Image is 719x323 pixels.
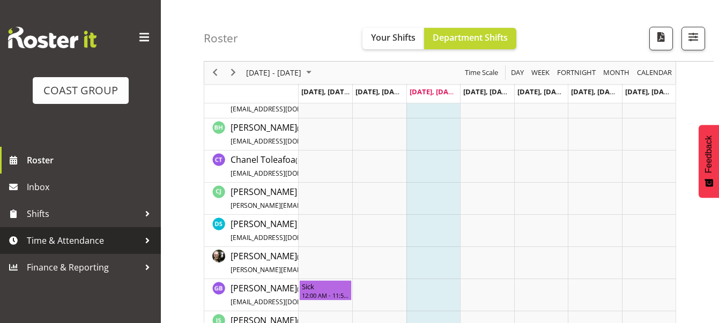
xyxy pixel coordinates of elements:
td: Darren Shiu Lun Lau resource [204,215,299,247]
span: Day [510,66,525,80]
span: [DATE] - [DATE] [245,66,302,80]
span: [PERSON_NAME] [231,186,431,211]
div: Sick [302,281,349,291]
button: Time Scale [463,66,500,80]
button: Filter Shifts [681,27,705,50]
span: [EMAIL_ADDRESS][DOMAIN_NAME] [231,104,337,114]
button: Your Shifts [362,28,424,49]
button: Department Shifts [424,28,516,49]
div: COAST GROUP [43,82,118,99]
td: Chanel Toleafoa resource [204,151,299,183]
span: [DATE], [DATE] [517,87,566,96]
span: [DATE], [DATE] [463,87,512,96]
a: [PERSON_NAME](CH 40)[EMAIL_ADDRESS][DOMAIN_NAME] [231,121,380,147]
a: [PERSON_NAME] [PERSON_NAME][EMAIL_ADDRESS][DOMAIN_NAME] [231,217,402,243]
div: August 18 - 24, 2025 [242,62,318,84]
span: Your Shifts [371,32,416,43]
span: [DATE], [DATE] [410,87,458,96]
span: ( CH 40) [297,124,333,133]
span: [EMAIL_ADDRESS][DOMAIN_NAME] [231,297,337,306]
span: Fortnight [556,66,597,80]
td: Dayle Eathorne resource [204,247,299,279]
span: Time Scale [464,66,499,80]
button: Download a PDF of the roster according to the set date range. [649,27,673,50]
span: [EMAIL_ADDRESS][DOMAIN_NAME] [231,169,337,178]
span: Month [602,66,631,80]
a: [PERSON_NAME][PERSON_NAME][EMAIL_ADDRESS][DOMAIN_NAME] [231,185,431,211]
div: next period [224,62,242,84]
span: Feedback [704,136,714,173]
img: Rosterit website logo [8,27,97,48]
a: [PERSON_NAME](CH 40)[PERSON_NAME][EMAIL_ADDRESS][DOMAIN_NAME] [231,250,427,275]
span: ( CH 40) [297,252,333,261]
span: calendar [636,66,673,80]
span: Roster [27,152,155,168]
span: [PERSON_NAME] [231,282,384,307]
td: Craig Jenkins resource [204,183,299,215]
button: Next [226,66,241,80]
h4: Roster [204,32,238,44]
span: Chanel Toleafoa [231,154,380,178]
span: [PERSON_NAME] [PERSON_NAME] [231,218,402,243]
button: Timeline Week [530,66,552,80]
button: Timeline Month [602,66,632,80]
span: RH 0 [298,156,312,165]
span: [EMAIL_ADDRESS][DOMAIN_NAME] [231,137,337,146]
span: [PERSON_NAME] [231,122,380,146]
span: [EMAIL_ADDRESS][DOMAIN_NAME] [231,233,337,242]
button: Feedback - Show survey [699,125,719,198]
a: Chanel Toleafoa(RH 0CH 40)[EMAIL_ADDRESS][DOMAIN_NAME] [231,153,380,179]
span: ( CH 40) [295,156,332,165]
button: Fortnight [555,66,598,80]
span: ( CH 40) [297,284,333,294]
span: [DATE], [DATE] [301,87,350,96]
span: [DATE], [DATE] [355,87,404,96]
span: [PERSON_NAME] [231,250,427,275]
td: Bryan Humprhries resource [204,118,299,151]
span: Finance & Reporting [27,259,139,275]
span: [DATE], [DATE] [625,87,674,96]
div: Gene Burton"s event - Sick Begin From Monday, August 18, 2025 at 12:00:00 AM GMT+12:00 Ends At Mo... [299,280,352,301]
span: Inbox [27,179,155,195]
div: 12:00 AM - 11:59 PM [302,291,349,299]
span: [DATE], [DATE] [571,87,620,96]
span: Shifts [27,206,139,222]
span: Department Shifts [433,32,508,43]
td: Gene Burton resource [204,279,299,311]
button: Previous [208,66,223,80]
div: previous period [206,62,224,84]
button: August 2025 [244,66,316,80]
button: Month [635,66,674,80]
span: [PERSON_NAME][EMAIL_ADDRESS][DOMAIN_NAME] [231,265,388,274]
button: Timeline Day [509,66,526,80]
span: Time & Attendance [27,232,139,249]
a: [PERSON_NAME](CH 40)[EMAIL_ADDRESS][DOMAIN_NAME] [231,282,384,307]
span: Week [530,66,551,80]
span: [PERSON_NAME][EMAIL_ADDRESS][DOMAIN_NAME] [231,201,388,210]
